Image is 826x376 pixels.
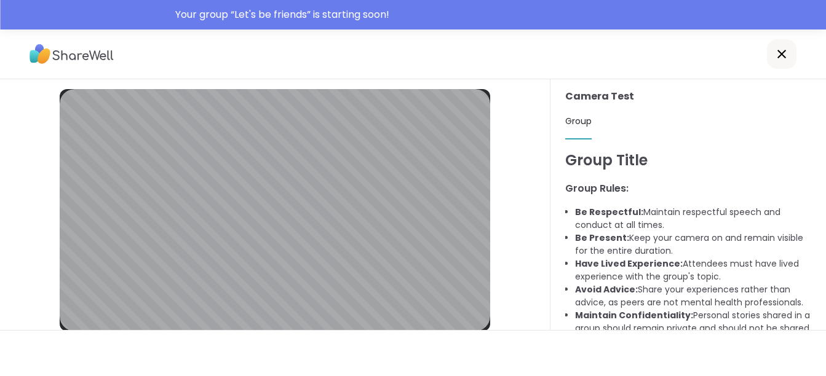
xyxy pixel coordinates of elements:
b: Be Respectful: [575,206,643,218]
h3: Camera Test [565,89,811,104]
li: Personal stories shared in a group should remain private and should not be shared with anyone in ... [575,309,811,348]
li: Keep your camera on and remain visible for the entire duration. [575,232,811,257]
b: Avoid Advice: [575,283,638,296]
h1: Group Title [565,149,811,171]
div: Your group “ Let's be friends ” is starting soon! [175,7,819,22]
h3: Group Rules: [565,181,811,196]
li: Maintain respectful speech and conduct at all times. [575,206,811,232]
img: ShareWell Logo [30,40,114,68]
li: Share your experiences rather than advice, as peers are not mental health professionals. [575,283,811,309]
b: Be Present: [575,232,629,244]
b: Maintain Confidentiality: [575,309,693,321]
span: Group [565,115,592,127]
li: Attendees must have lived experience with the group's topic. [575,257,811,283]
b: Have Lived Experience: [575,257,683,270]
